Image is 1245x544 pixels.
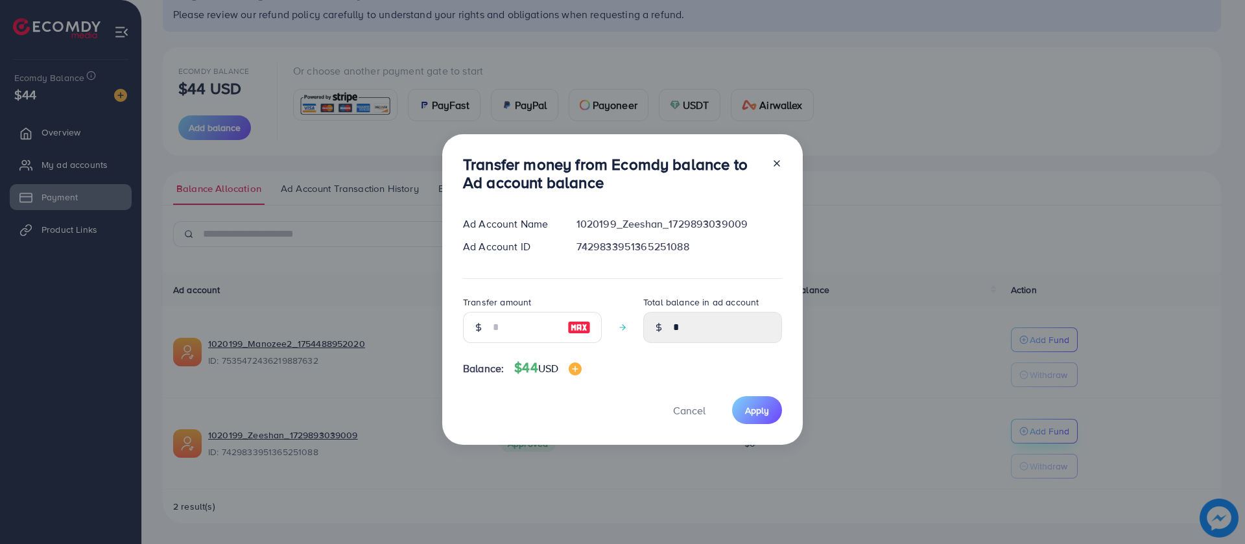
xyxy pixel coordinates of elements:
div: 7429833951365251088 [566,239,792,254]
div: 1020199_Zeeshan_1729893039009 [566,217,792,231]
h3: Transfer money from Ecomdy balance to Ad account balance [463,155,761,193]
label: Total balance in ad account [643,296,759,309]
label: Transfer amount [463,296,531,309]
span: USD [538,361,558,375]
img: image [567,320,591,335]
span: Balance: [463,361,504,376]
button: Apply [732,396,782,424]
img: image [569,362,582,375]
div: Ad Account ID [453,239,566,254]
span: Cancel [673,403,705,418]
button: Cancel [657,396,722,424]
span: Apply [745,404,769,417]
h4: $44 [514,360,582,376]
div: Ad Account Name [453,217,566,231]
